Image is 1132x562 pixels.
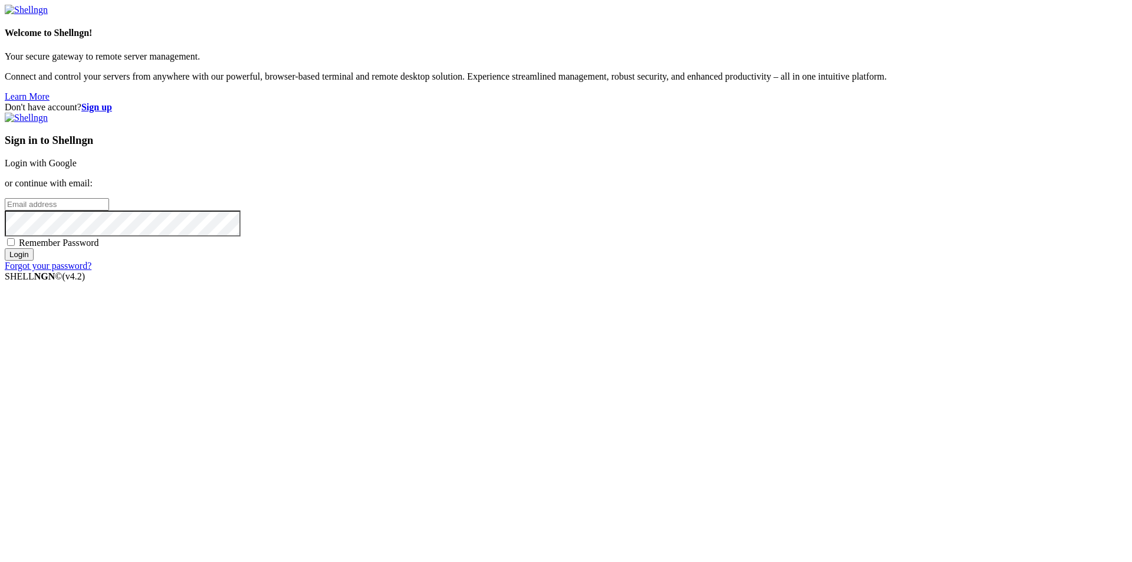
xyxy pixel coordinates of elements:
h4: Welcome to Shellngn! [5,28,1127,38]
span: Remember Password [19,238,99,248]
input: Remember Password [7,238,15,246]
span: SHELL © [5,271,85,281]
a: Learn More [5,91,50,101]
a: Forgot your password? [5,261,91,271]
p: Connect and control your servers from anywhere with our powerful, browser-based terminal and remo... [5,71,1127,82]
input: Email address [5,198,109,211]
p: Your secure gateway to remote server management. [5,51,1127,62]
p: or continue with email: [5,178,1127,189]
div: Don't have account? [5,102,1127,113]
img: Shellngn [5,5,48,15]
img: Shellngn [5,113,48,123]
span: 4.2.0 [62,271,85,281]
h3: Sign in to Shellngn [5,134,1127,147]
input: Login [5,248,34,261]
b: NGN [34,271,55,281]
a: Sign up [81,102,112,112]
a: Login with Google [5,158,77,168]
